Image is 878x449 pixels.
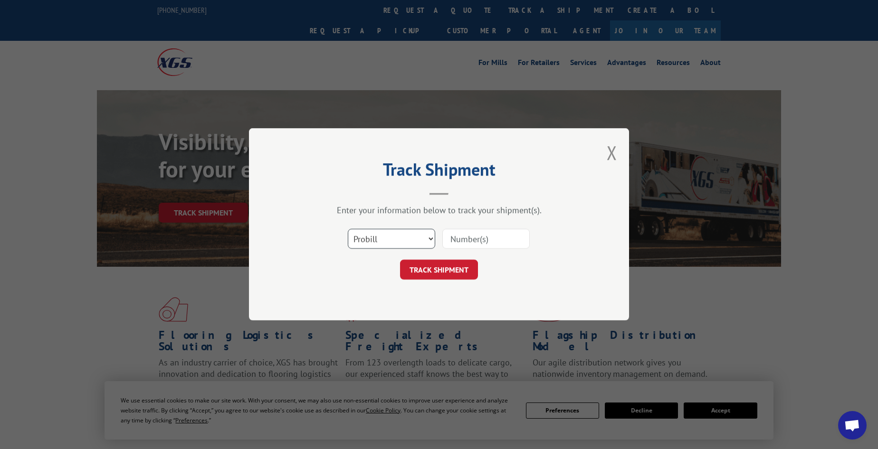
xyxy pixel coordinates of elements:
[296,163,582,181] h2: Track Shipment
[838,411,867,440] div: Open chat
[296,205,582,216] div: Enter your information below to track your shipment(s).
[442,229,530,249] input: Number(s)
[607,140,617,165] button: Close modal
[400,260,478,280] button: TRACK SHIPMENT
